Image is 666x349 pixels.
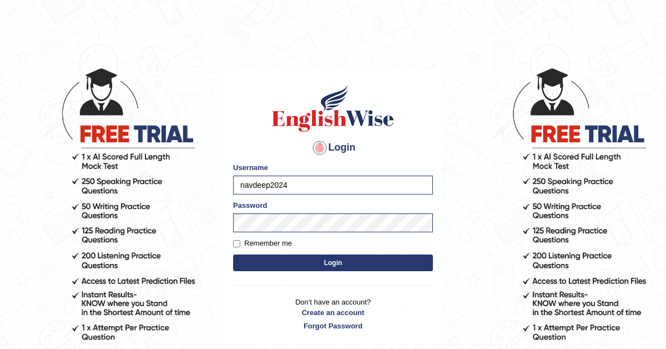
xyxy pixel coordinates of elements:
h4: Login [233,139,433,157]
label: Username [233,162,268,173]
img: Logo of English Wise sign in for intelligent practice with AI [270,83,396,133]
a: Create an account [233,307,433,318]
a: Forgot Password [233,321,433,331]
p: Don't have an account? [233,297,433,331]
label: Remember me [233,238,292,249]
input: Remember me [233,240,240,247]
button: Login [233,255,433,271]
label: Password [233,200,267,211]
